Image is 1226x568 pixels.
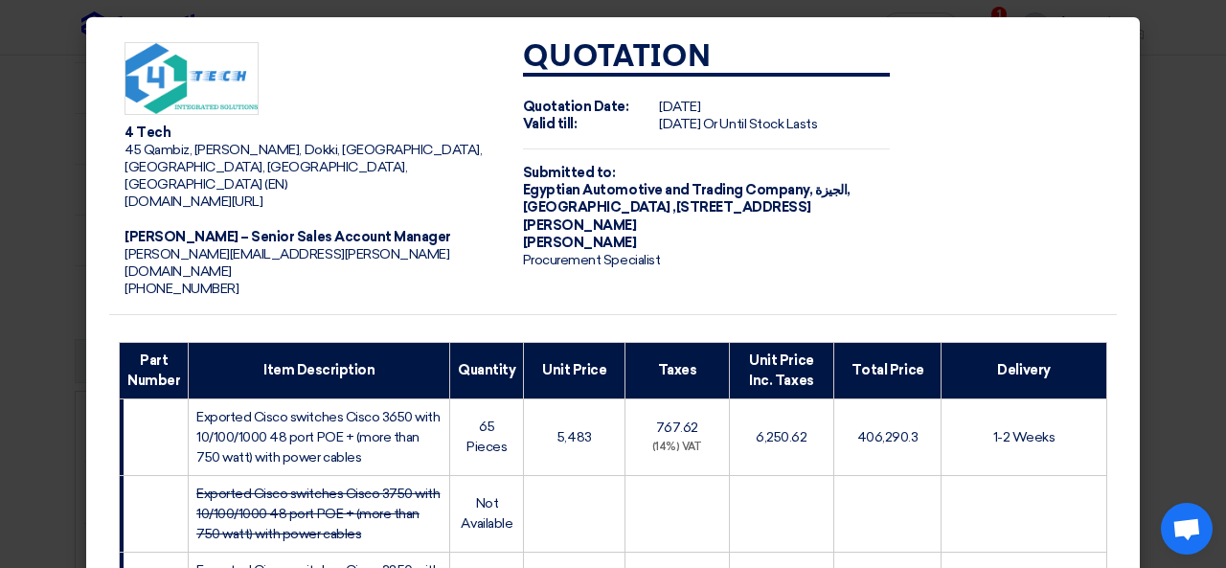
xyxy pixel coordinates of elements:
[196,409,440,466] span: Exported Cisco switches Cisco 3650 with 10/100/1000 48 port POE + (more than 750 watt) with power...
[125,229,492,246] div: [PERSON_NAME] – Senior Sales Account Manager
[523,165,616,181] strong: Submitted to:
[125,42,259,115] img: Company Logo
[120,342,189,398] th: Part Number
[523,99,629,115] strong: Quotation Date:
[523,116,578,132] strong: Valid till:
[1161,503,1213,555] div: Open chat
[656,420,698,436] span: 767.62
[523,235,637,251] span: [PERSON_NAME]
[942,342,1107,398] th: Delivery
[857,429,919,445] span: 406,290.3
[461,495,512,532] span: Not Available
[729,342,834,398] th: Unit Price Inc. Taxes
[557,429,592,445] span: 5,483
[993,429,1056,445] span: 1-2 Weeks
[523,182,851,233] span: الجيزة, [GEOGRAPHIC_DATA] ,[STREET_ADDRESS][PERSON_NAME]
[125,193,262,210] span: [DOMAIN_NAME][URL]
[189,342,450,398] th: Item Description
[659,116,700,132] span: [DATE]
[125,142,483,193] span: 45 Qambiz, [PERSON_NAME], Dokki, [GEOGRAPHIC_DATA], [GEOGRAPHIC_DATA], [GEOGRAPHIC_DATA], [GEOGRA...
[450,342,524,398] th: Quantity
[125,125,492,142] div: 4 Tech
[756,429,806,445] span: 6,250.62
[625,342,729,398] th: Taxes
[125,246,449,280] span: [PERSON_NAME][EMAIL_ADDRESS][PERSON_NAME][DOMAIN_NAME]
[523,42,712,73] strong: Quotation
[466,419,507,455] span: 65 Pieces
[524,342,625,398] th: Unit Price
[196,486,440,542] strike: Exported Cisco switches Cisco 3750 with 10/100/1000 48 port POE + (more than 750 watt) with power...
[523,252,660,268] span: Procurement Specialist
[633,440,720,456] div: (14%) VAT
[834,342,942,398] th: Total Price
[125,281,238,297] span: [PHONE_NUMBER]
[703,116,817,132] span: Or Until Stock Lasts
[523,182,813,198] span: Egyptian Automotive and Trading Company,
[659,99,700,115] span: [DATE]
